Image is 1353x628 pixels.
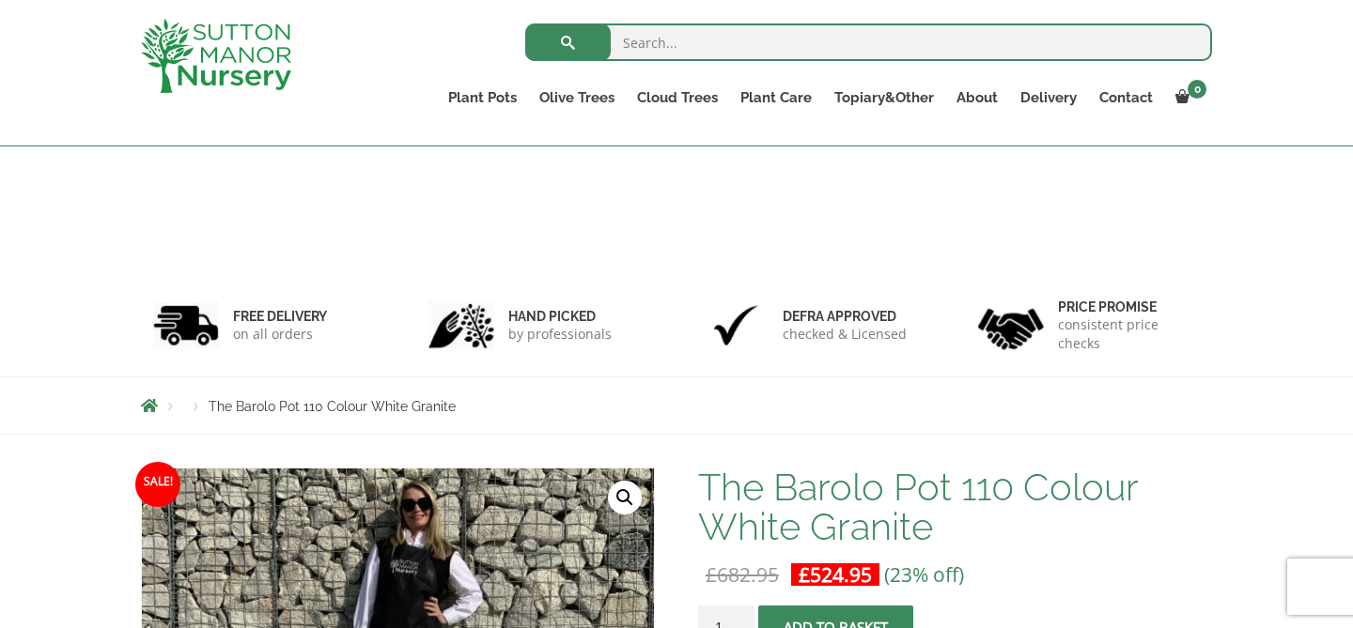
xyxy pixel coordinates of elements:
[1164,84,1212,111] a: 0
[1088,84,1164,111] a: Contact
[508,325,612,344] p: by professionals
[1058,299,1201,315] h6: Price promise
[978,297,1044,354] img: 4.jpg
[1058,315,1201,353] p: consistent price checks
[823,84,945,111] a: Topiary&Other
[141,398,1212,413] nav: Breadcrumbs
[428,301,494,349] img: 2.jpg
[153,301,219,349] img: 1.jpg
[706,561,779,588] bdi: 682.95
[1009,84,1088,111] a: Delivery
[209,399,456,414] span: The Barolo Pot 110 Colour White Granite
[528,84,626,111] a: Olive Trees
[698,467,1212,546] h1: The Barolo Pot 110 Colour White Granite
[729,84,823,111] a: Plant Care
[884,561,964,588] span: (23% off)
[783,308,907,325] h6: Defra approved
[233,325,327,344] p: on all orders
[525,23,1212,61] input: Search...
[437,84,528,111] a: Plant Pots
[233,308,327,325] h6: FREE DELIVERY
[799,561,810,588] span: £
[626,84,729,111] a: Cloud Trees
[706,561,717,588] span: £
[783,325,907,344] p: checked & Licensed
[945,84,1009,111] a: About
[141,19,291,93] img: logo
[703,301,769,349] img: 3.jpg
[508,308,612,325] h6: hand picked
[799,561,872,588] bdi: 524.95
[1188,80,1206,99] span: 0
[135,462,180,507] span: Sale!
[608,481,642,514] a: View full-screen image gallery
